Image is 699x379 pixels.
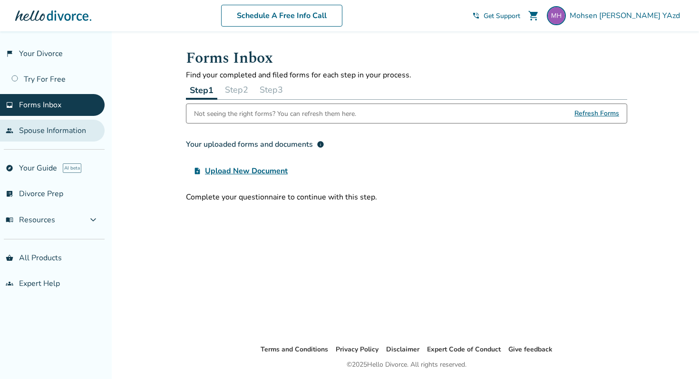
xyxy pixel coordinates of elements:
[205,165,288,177] span: Upload New Document
[570,10,684,21] span: Mohsen [PERSON_NAME] YAzd
[6,50,13,57] span: flag_2
[221,80,252,99] button: Step2
[386,344,419,355] li: Disclaimer
[6,101,13,109] span: inbox
[472,12,480,19] span: phone_in_talk
[63,163,81,173] span: AI beta
[221,5,342,27] a: Schedule A Free Info Call
[6,254,13,262] span: shopping_basket
[186,80,217,100] button: Step1
[19,100,61,110] span: Forms Inbox
[6,164,13,172] span: explore
[472,11,520,20] a: phone_in_talkGet Support
[186,70,627,80] p: Find your completed and filed forms for each step in your process.
[547,6,566,25] img: mhatami@gmail.com
[194,104,356,123] div: Not seeing the right forms? You can refresh them here.
[528,10,539,21] span: shopping_cart
[574,104,619,123] span: Refresh Forms
[484,11,520,20] span: Get Support
[194,167,201,175] span: upload_file
[6,127,13,134] span: people
[186,139,324,150] div: Your uploaded forms and documents
[336,345,379,354] a: Privacy Policy
[261,345,328,354] a: Terms and Conditions
[87,214,99,226] span: expand_more
[6,190,13,198] span: list_alt_check
[6,216,13,224] span: menu_book
[6,215,55,225] span: Resources
[427,345,501,354] a: Expert Code of Conduct
[6,280,13,287] span: groups
[256,80,287,99] button: Step3
[186,192,627,202] div: Complete your questionnaire to continue with this step.
[347,359,466,370] div: © 2025 Hello Divorce. All rights reserved.
[508,344,553,355] li: Give feedback
[317,141,324,148] span: info
[186,47,627,70] h1: Forms Inbox
[651,333,699,379] iframe: Chat Widget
